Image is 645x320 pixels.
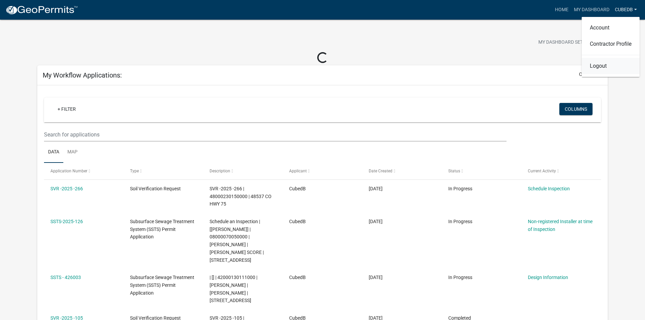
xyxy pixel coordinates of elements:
[289,169,307,173] span: Applicant
[579,71,602,78] button: collapse
[369,186,383,191] span: 08/13/2025
[50,186,83,191] a: SVR -2025 -266
[369,219,383,224] span: 05/24/2025
[552,3,571,16] a: Home
[571,3,612,16] a: My Dashboard
[289,275,306,280] span: CubedB
[582,17,640,77] div: CubedB
[448,219,472,224] span: In Progress
[130,219,194,240] span: Subsurface Sewage Treatment System (SSTS) Permit Application
[124,163,203,179] datatable-header-cell: Type
[448,186,472,191] span: In Progress
[528,169,556,173] span: Current Activity
[448,275,472,280] span: In Progress
[533,36,611,49] button: My Dashboard Settingssettings
[44,128,506,142] input: Search for applications
[44,142,63,163] a: Data
[369,275,383,280] span: 05/24/2025
[50,275,81,280] a: SSTS - 426003
[52,103,81,115] a: + Filter
[582,58,640,74] a: Logout
[130,275,194,296] span: Subsurface Sewage Treatment System (SSTS) Permit Application
[43,71,122,79] h5: My Workflow Applications:
[582,20,640,36] a: Account
[210,186,272,207] span: SVR -2025 -266 | 48000230150000 | 48537 CO HWY 75
[521,163,601,179] datatable-header-cell: Current Activity
[50,169,87,173] span: Application Number
[538,39,597,47] span: My Dashboard Settings
[289,219,306,224] span: CubedB
[369,169,392,173] span: Date Created
[528,219,593,232] a: Non-registered Installer at time of Inspection
[44,163,124,179] datatable-header-cell: Application Number
[210,275,257,303] span: | [] | 42000130111000 | ETHAN L SPAID | THERESE R SPAID | 14217 CO HWY 30
[362,163,442,179] datatable-header-cell: Date Created
[582,36,640,52] a: Contractor Profile
[283,163,362,179] datatable-header-cell: Applicant
[448,169,460,173] span: Status
[289,186,306,191] span: CubedB
[559,103,593,115] button: Columns
[63,142,82,163] a: Map
[50,219,83,224] a: SSTS-2025-126
[612,3,640,16] a: CubedB
[203,163,283,179] datatable-header-cell: Description
[442,163,521,179] datatable-header-cell: Status
[130,169,139,173] span: Type
[528,186,570,191] a: Schedule Inspection
[130,186,181,191] span: Soil Verification Request
[210,169,230,173] span: Description
[528,275,568,280] a: Design Information
[210,219,264,263] span: Schedule an Inspection | [Brittany Tollefson] | 08000070050000 | ERIK SCORE | BERIT SCORE | 28445...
